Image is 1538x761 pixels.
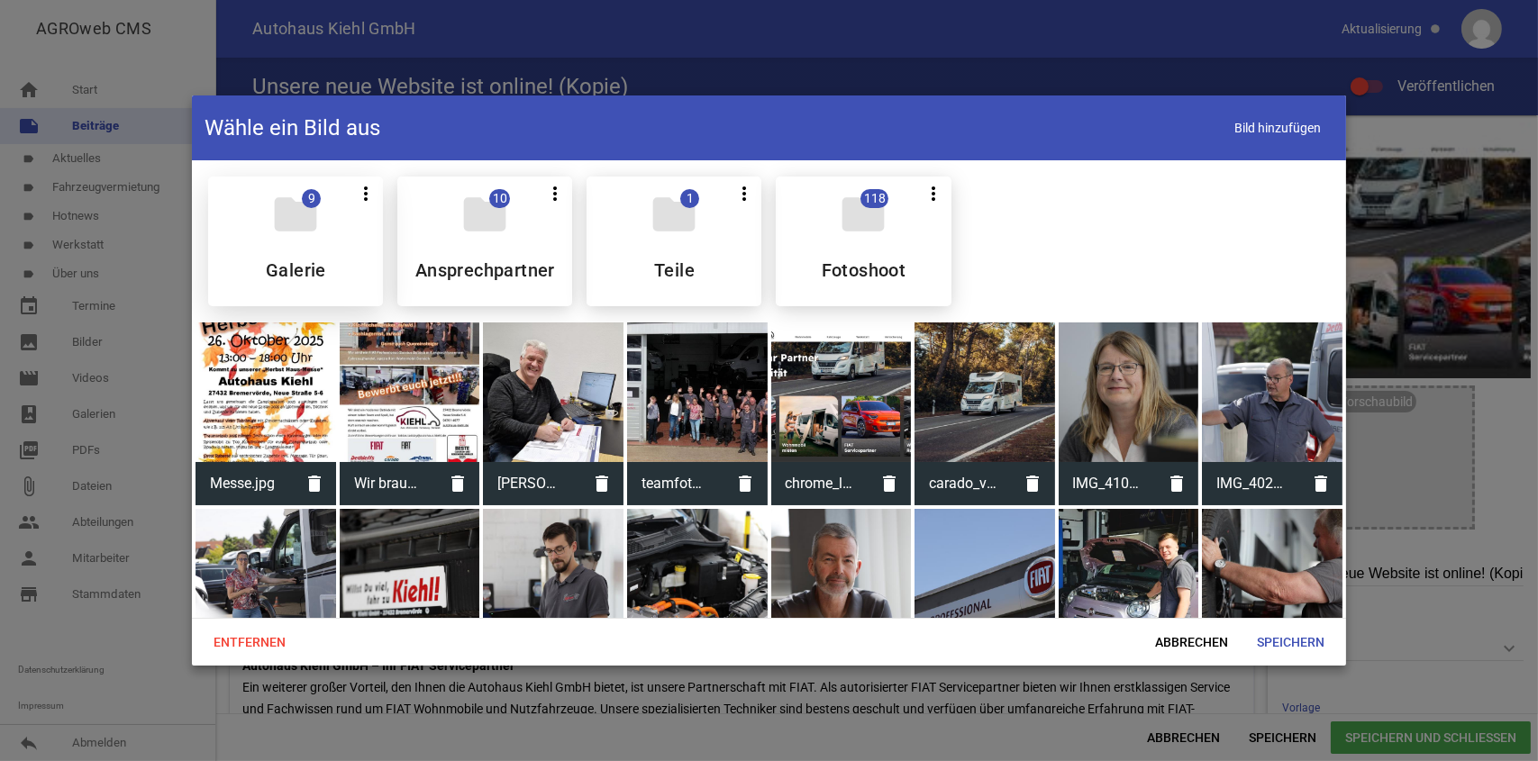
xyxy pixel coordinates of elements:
[868,462,911,505] i: delete
[415,261,555,279] h5: Ansprechpartner
[733,183,755,204] i: more_vert
[727,177,761,209] button: more_vert
[293,462,336,505] i: delete
[489,189,510,208] span: 10
[483,460,580,507] span: T.Duppke.jpg
[860,189,888,208] span: 118
[1059,460,1156,507] span: IMG_4105.JPG
[654,261,695,279] h5: Teile
[270,189,321,240] i: folder
[771,460,869,507] span: chrome_lk1rmPAOrI.jpg
[580,462,623,505] i: delete
[915,460,1012,507] span: carado_van_header.jpg
[1242,626,1339,658] span: Speichern
[1202,460,1299,507] span: IMG_4020.JPG
[340,460,437,507] span: Wir brauchen Dich (002).jpg
[924,183,945,204] i: more_vert
[1155,462,1198,505] i: delete
[627,460,724,507] span: teamfoto-luft.JPG
[302,189,321,208] span: 9
[205,113,380,142] h4: Wähle ein Bild aus
[917,177,951,209] button: more_vert
[538,177,572,209] button: more_vert
[1012,462,1055,505] i: delete
[724,462,768,505] i: delete
[397,177,572,306] div: Ansprechpartner
[1299,462,1342,505] i: delete
[649,189,699,240] i: folder
[199,626,300,658] span: Entfernen
[822,261,906,279] h5: Fotoshoot
[1141,626,1242,658] span: Abbrechen
[544,183,566,204] i: more_vert
[266,261,326,279] h5: Galerie
[838,189,888,240] i: folder
[1222,109,1333,146] span: Bild hinzufügen
[436,462,479,505] i: delete
[349,177,383,209] button: more_vert
[587,177,761,306] div: Teile
[355,183,377,204] i: more_vert
[196,460,293,507] span: Messe.jpg
[460,189,510,240] i: folder
[680,189,699,208] span: 1
[776,177,951,306] div: Fotoshoot
[208,177,383,306] div: Galerie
